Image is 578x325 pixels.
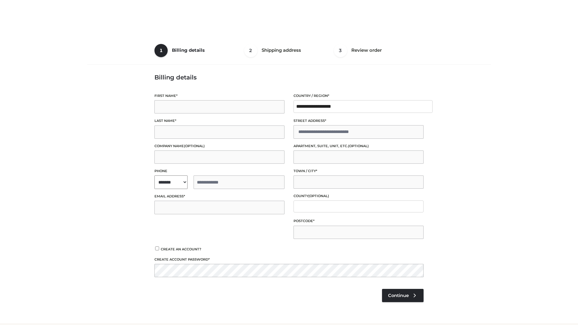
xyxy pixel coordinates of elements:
label: Postcode [294,218,424,224]
span: Create an account? [161,247,201,251]
label: Town / City [294,168,424,174]
span: Review order [351,47,382,53]
a: Continue [382,289,424,302]
span: Continue [388,293,409,298]
label: Company name [154,143,284,149]
span: Shipping address [262,47,301,53]
label: Email address [154,193,284,199]
label: Country / Region [294,93,424,99]
label: Last name [154,118,284,124]
label: Apartment, suite, unit, etc. [294,143,424,149]
span: (optional) [348,144,369,148]
label: Phone [154,168,284,174]
span: Billing details [172,47,205,53]
span: 1 [154,44,168,57]
input: Create an account? [154,246,160,250]
label: Street address [294,118,424,124]
label: County [294,193,424,199]
h3: Billing details [154,74,424,81]
label: Create account password [154,257,424,262]
label: First name [154,93,284,99]
span: (optional) [308,194,329,198]
span: 2 [244,44,257,57]
span: 3 [334,44,347,57]
span: (optional) [184,144,205,148]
